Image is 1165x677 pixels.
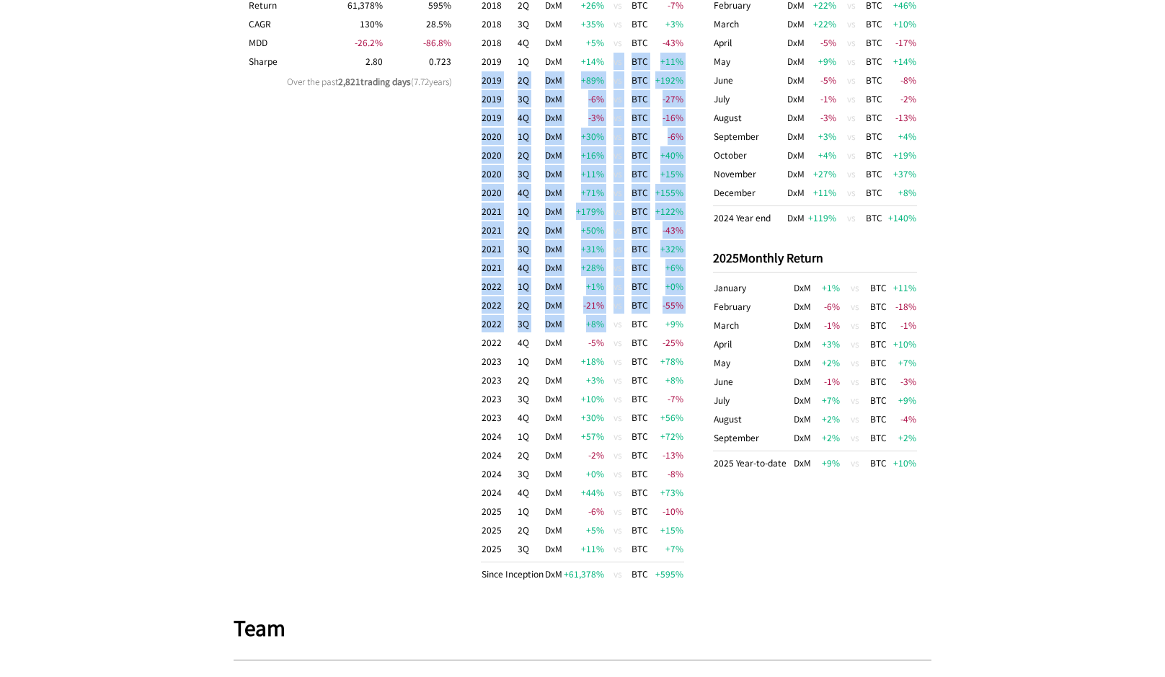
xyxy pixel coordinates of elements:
[605,258,631,277] td: vs
[563,127,605,146] td: +30 %
[544,389,563,408] td: DxM
[812,372,841,391] td: -1 %
[784,89,807,108] td: DxM
[544,314,563,333] td: DxM
[384,14,451,33] td: 28.5 %
[631,371,649,389] td: BTC
[481,277,517,296] td: 2022
[807,52,837,71] td: +9 %
[605,221,631,239] td: vs
[544,52,563,71] td: DxM
[481,408,517,427] td: 2023
[517,89,544,108] td: 3Q
[517,277,544,296] td: 1Q
[517,389,544,408] td: 3Q
[649,108,685,127] td: -16 %
[316,14,384,33] td: 130 %
[713,206,784,228] td: 2024 Year end
[355,36,383,48] span: -26.2 %
[812,316,841,335] td: -1 %
[605,333,631,352] td: vs
[807,127,837,146] td: +3 %
[605,277,631,296] td: vs
[631,314,649,333] td: BTC
[807,164,837,183] td: +27 %
[837,183,866,206] td: vs
[713,52,784,71] td: May
[631,333,649,352] td: BTC
[631,52,649,71] td: BTC
[869,410,889,428] td: BTC
[631,202,649,221] td: BTC
[837,33,866,52] td: vs
[481,389,517,408] td: 2023
[792,353,812,372] td: DxM
[544,33,563,52] td: DxM
[807,183,837,206] td: +11 %
[544,258,563,277] td: DxM
[563,164,605,183] td: +11 %
[784,52,807,71] td: DxM
[563,258,605,277] td: +28 %
[713,335,792,353] td: April
[837,89,866,108] td: vs
[544,352,563,371] td: DxM
[792,410,812,428] td: DxM
[563,371,605,389] td: +3 %
[865,33,887,52] td: BTC
[649,296,685,314] td: -55 %
[631,89,649,108] td: BTC
[649,33,685,52] td: -43 %
[649,352,685,371] td: +78 %
[631,127,649,146] td: BTC
[887,108,917,127] td: -13 %
[563,108,605,127] td: -3 %
[563,389,605,408] td: +10 %
[887,183,917,206] td: +8 %
[563,33,605,52] td: +5 %
[649,14,685,33] td: +3 %
[631,14,649,33] td: BTC
[481,333,517,352] td: 2022
[841,410,869,428] td: vs
[517,314,544,333] td: 3Q
[807,14,837,33] td: +22 %
[865,127,887,146] td: BTC
[713,249,917,266] p: 2025 Monthly Return
[248,75,452,87] p: Over the past ( 7.72 years)
[563,14,605,33] td: +35 %
[865,206,887,228] td: BTC
[784,14,807,33] td: DxM
[517,14,544,33] td: 3Q
[887,206,917,228] td: +140 %
[784,183,807,206] td: DxM
[631,146,649,164] td: BTC
[481,127,517,146] td: 2020
[841,353,869,372] td: vs
[713,410,792,428] td: August
[517,52,544,71] td: 1Q
[869,316,889,335] td: BTC
[869,335,889,353] td: BTC
[544,221,563,239] td: DxM
[812,278,841,297] td: +1 %
[713,353,792,372] td: May
[865,89,887,108] td: BTC
[792,372,812,391] td: DxM
[248,14,316,33] th: Compound Annual Growth Rate
[865,164,887,183] td: BTC
[544,427,563,446] td: DxM
[784,71,807,89] td: DxM
[544,146,563,164] td: DxM
[605,108,631,127] td: vs
[841,391,869,410] td: vs
[544,127,563,146] td: DxM
[888,391,917,410] td: +9 %
[841,278,869,297] td: vs
[649,333,685,352] td: -25 %
[544,71,563,89] td: DxM
[517,258,544,277] td: 4Q
[837,14,866,33] td: vs
[605,89,631,108] td: vs
[605,127,631,146] td: vs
